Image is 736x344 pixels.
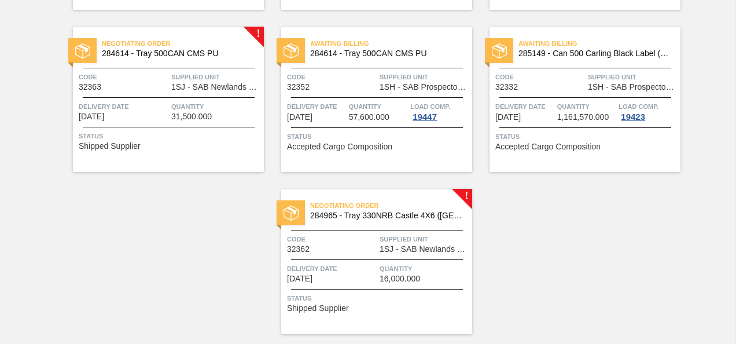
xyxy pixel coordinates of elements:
span: Quantity [557,101,616,112]
span: Code [287,71,377,83]
span: 10/06/2025 [287,275,312,283]
span: Code [287,233,377,245]
span: Supplied Unit [171,71,261,83]
img: status [284,43,299,58]
span: Negotiating Order [102,38,264,49]
span: 1SH - SAB Prospecton Brewery [380,83,469,92]
span: Status [287,131,469,142]
span: 31,500.000 [171,112,212,121]
span: Quantity [171,101,261,112]
span: 32362 [287,245,310,254]
div: 19423 [619,112,647,122]
span: Code [79,71,168,83]
a: !statusNegotiating Order284614 - Tray 500CAN CMS PUCode32363Supplied Unit1SJ - SAB Newlands Brewe... [56,27,264,172]
span: 57,600.000 [349,113,389,122]
span: Quantity [349,101,408,112]
span: 284965 - Tray 330NRB Castle 4X6 (Hogwarts) [310,211,463,220]
div: 19447 [410,112,439,122]
span: Load Comp. [619,101,658,112]
span: 32363 [79,83,101,92]
span: 10/04/2025 [79,112,104,121]
span: 284614 - Tray 500CAN CMS PU [102,49,255,58]
span: 284614 - Tray 500CAN CMS PU [310,49,463,58]
span: Shipped Supplier [287,304,349,313]
span: Shipped Supplier [79,142,141,151]
span: Awaiting Billing [310,38,472,49]
span: 1SJ - SAB Newlands Brewery [380,245,469,254]
a: statusAwaiting Billing284614 - Tray 500CAN CMS PUCode32352Supplied Unit1SH - SAB Prospecton Brewe... [264,27,472,172]
span: Accepted Cargo Composition [495,142,601,151]
a: !statusNegotiating Order284965 - Tray 330NRB Castle 4X6 ([GEOGRAPHIC_DATA])Code32362Supplied Unit... [264,189,472,334]
span: Load Comp. [410,101,450,112]
span: Delivery Date [79,101,168,112]
span: Negotiating Order [310,200,472,211]
span: 285149 - Can 500 Carling Black Label (KO 2025) [518,49,671,58]
span: Awaiting Billing [518,38,680,49]
span: Status [79,130,261,142]
span: Status [495,131,678,142]
span: 1SJ - SAB Newlands Brewery [171,83,261,92]
span: 1SH - SAB Prospecton Brewery [588,83,678,92]
a: statusAwaiting Billing285149 - Can 500 Carling Black Label (KO 2025)Code32332Supplied Unit1SH - S... [472,27,680,172]
span: 10/04/2025 [495,113,521,122]
span: Accepted Cargo Composition [287,142,392,151]
span: Delivery Date [495,101,554,112]
img: status [284,206,299,221]
span: Status [287,292,469,304]
a: Load Comp.19447 [410,101,469,122]
img: status [492,43,507,58]
span: Delivery Date [287,101,346,112]
span: Delivery Date [287,263,377,275]
span: Quantity [380,263,469,275]
span: 16,000.000 [380,275,420,283]
span: Supplied Unit [380,233,469,245]
span: 10/04/2025 [287,113,312,122]
span: Supplied Unit [588,71,678,83]
span: 32332 [495,83,518,92]
a: Load Comp.19423 [619,101,678,122]
span: Code [495,71,585,83]
img: status [75,43,90,58]
span: Supplied Unit [380,71,469,83]
span: 1,161,570.000 [557,113,609,122]
span: 32352 [287,83,310,92]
